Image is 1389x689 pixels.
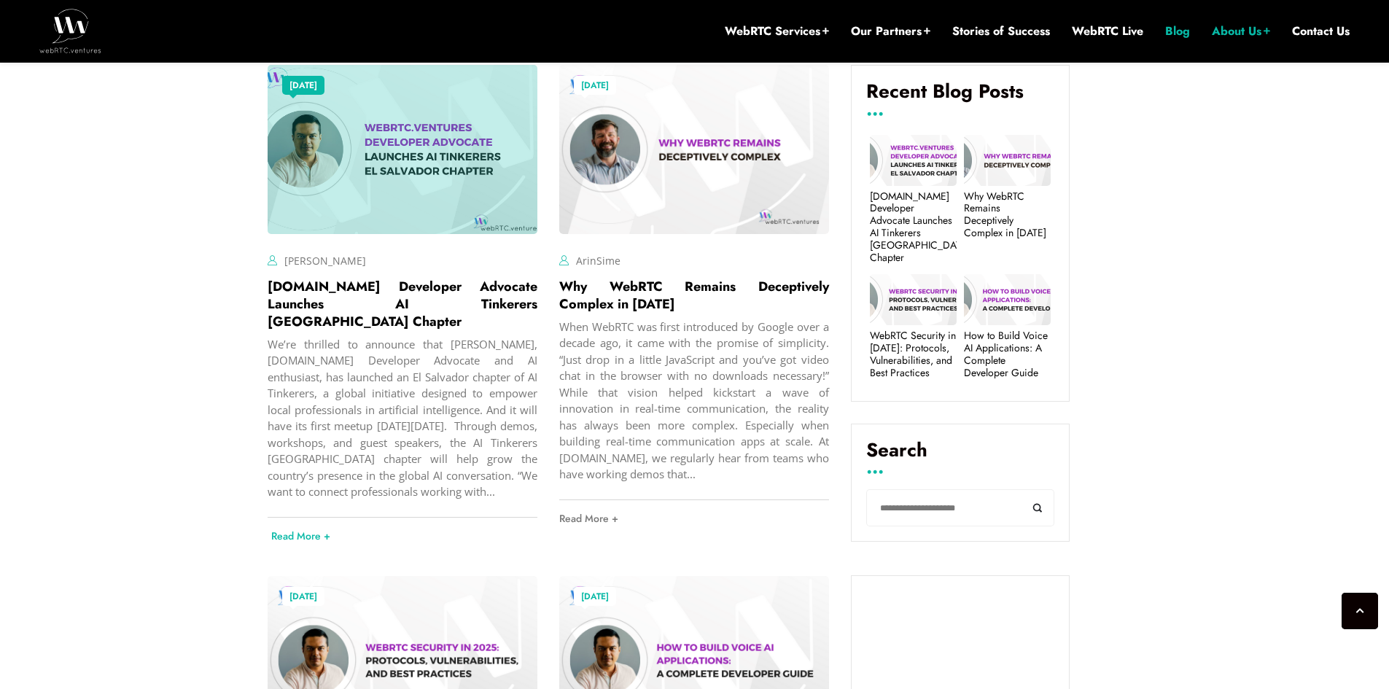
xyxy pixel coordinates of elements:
img: image [559,65,829,233]
a: Why WebRTC Remains Deceptively Complex in [DATE] [964,190,1051,239]
a: [DATE] [574,587,616,606]
a: [DATE] [282,76,324,95]
div: We’re thrilled to announce that [PERSON_NAME], [DOMAIN_NAME] Developer Advocate and AI enthusiast... [268,336,537,500]
a: WebRTC Services [725,23,829,39]
a: Our Partners [851,23,930,39]
a: Read More + [271,518,541,554]
a: [DATE] [574,76,616,95]
a: WebRTC Live [1072,23,1143,39]
a: [DATE] [282,587,324,606]
a: [DOMAIN_NAME] Developer Advocate Launches AI Tinkerers [GEOGRAPHIC_DATA] Chapter [268,277,537,331]
a: Stories of Success [952,23,1050,39]
a: Contact Us [1292,23,1350,39]
a: [DOMAIN_NAME] Developer Advocate Launches AI Tinkerers [GEOGRAPHIC_DATA] Chapter [870,190,957,264]
h4: Recent Blog Posts [866,80,1054,114]
a: [PERSON_NAME] [284,254,366,268]
div: When WebRTC was first introduced by Google over a decade ago, it came with the promise of simplic... [559,319,829,483]
a: Blog [1165,23,1190,39]
a: WebRTC Security in [DATE]: Protocols, Vulnerabilities, and Best Practices [870,330,957,378]
a: Why WebRTC Remains Deceptively Complex in [DATE] [559,277,829,314]
a: ArinSime [576,254,620,268]
img: WebRTC.ventures [39,9,101,52]
button: Search [1022,489,1054,526]
a: How to Build Voice AI Applications: A Complete Developer Guide [964,330,1051,378]
label: Search [866,439,1054,472]
a: Read More + [559,500,829,537]
a: About Us [1212,23,1270,39]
